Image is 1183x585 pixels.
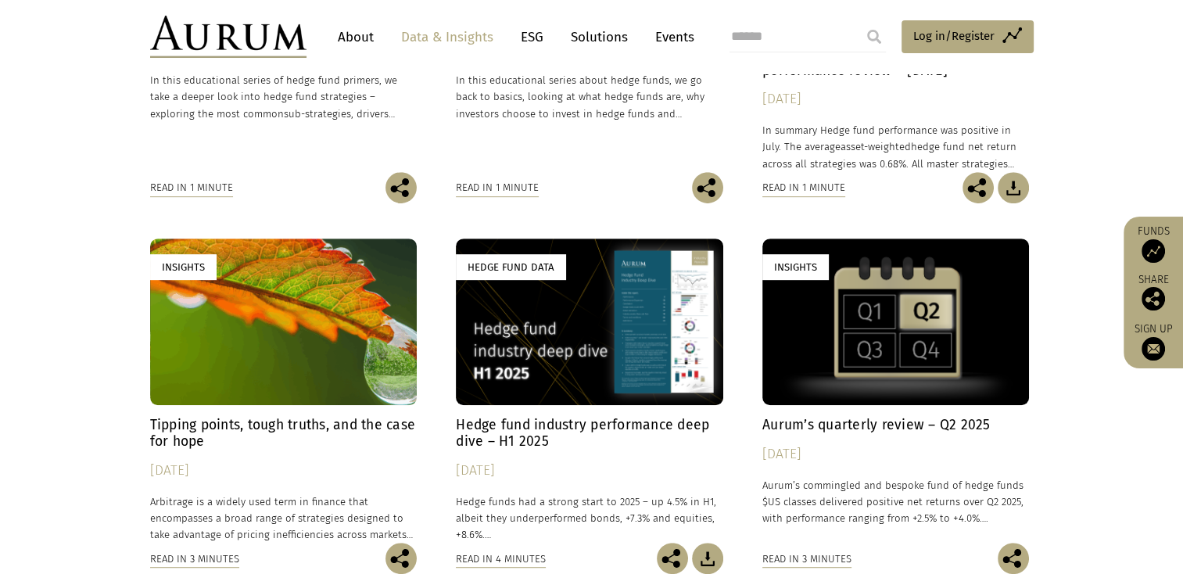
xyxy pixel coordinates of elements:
img: Access Funds [1142,239,1165,263]
span: sub-strategies [284,108,351,120]
span: Log in/Register [913,27,995,45]
p: Aurum’s commingled and bespoke fund of hedge funds $US classes delivered positive net returns ove... [762,477,1030,526]
div: Insights [762,254,829,280]
img: Share this post [385,172,417,203]
div: Read in 4 minutes [456,551,546,568]
a: Events [647,23,694,52]
h4: Hedge fund industry performance deep dive – H1 2025 [456,417,723,450]
p: In this educational series of hedge fund primers, we take a deeper look into hedge fund strategie... [150,72,418,121]
p: In summary Hedge fund performance was positive in July. The average hedge fund net return across ... [762,122,1030,171]
div: Read in 1 minute [150,179,233,196]
div: Read in 3 minutes [150,551,239,568]
p: Hedge funds had a strong start to 2025 – up 4.5% in H1, albeit they underperformed bonds, +7.3% a... [456,493,723,543]
div: Insights [150,254,217,280]
div: Share [1131,275,1175,310]
img: Download Article [692,543,723,574]
img: Download Article [998,172,1029,203]
a: Insights Tipping points, tough truths, and the case for hope [DATE] Arbitrage is a widely used te... [150,239,418,543]
h4: Tipping points, tough truths, and the case for hope [150,417,418,450]
img: Share this post [998,543,1029,574]
a: Data & Insights [393,23,501,52]
div: [DATE] [762,88,1030,110]
div: Read in 3 minutes [762,551,851,568]
p: In this educational series about hedge funds, we go back to basics, looking at what hedge funds a... [456,72,723,121]
img: Sign up to our newsletter [1142,337,1165,361]
a: ESG [513,23,551,52]
h4: Aurum’s quarterly review – Q2 2025 [762,417,1030,433]
a: Sign up [1131,322,1175,361]
div: [DATE] [762,443,1030,465]
a: Insights Aurum’s quarterly review – Q2 2025 [DATE] Aurum’s commingled and bespoke fund of hedge f... [762,239,1030,543]
div: Hedge Fund Data [456,254,566,280]
img: Share this post [1142,287,1165,310]
img: Share this post [657,543,688,574]
a: About [330,23,382,52]
input: Submit [859,21,890,52]
a: Hedge Fund Data Hedge fund industry performance deep dive – H1 2025 [DATE] Hedge funds had a stro... [456,239,723,543]
img: Aurum [150,16,307,58]
div: Read in 1 minute [456,179,539,196]
div: [DATE] [150,460,418,482]
a: Funds [1131,224,1175,263]
a: Log in/Register [902,20,1034,53]
img: Share this post [385,543,417,574]
img: Share this post [692,172,723,203]
img: Share this post [963,172,994,203]
div: Read in 1 minute [762,179,845,196]
div: [DATE] [456,460,723,482]
a: Solutions [563,23,636,52]
p: Arbitrage is a widely used term in finance that encompasses a broad range of strategies designed ... [150,493,418,543]
span: asset-weighted [841,141,911,153]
